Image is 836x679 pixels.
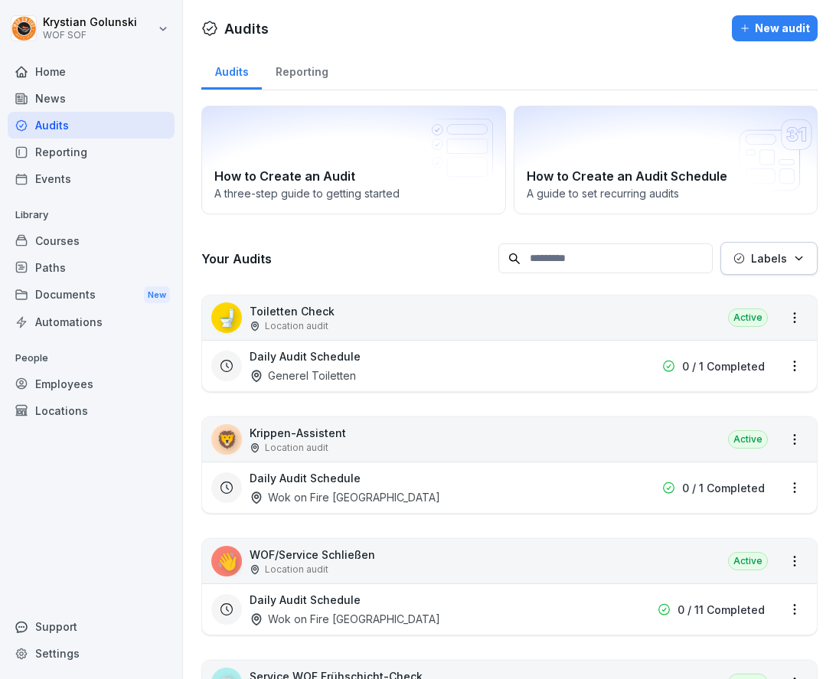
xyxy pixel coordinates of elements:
[8,640,175,667] a: Settings
[682,480,765,496] p: 0 / 1 Completed
[201,250,491,267] h3: Your Audits
[250,592,361,608] h3: Daily Audit Schedule
[720,242,818,275] button: Labels
[211,302,242,333] div: 🚽
[8,346,175,371] p: People
[514,106,818,214] a: How to Create an Audit ScheduleA guide to set recurring audits
[201,106,506,214] a: How to Create an AuditA three-step guide to getting started
[678,602,765,618] p: 0 / 11 Completed
[224,18,269,39] h1: Audits
[8,139,175,165] a: Reporting
[250,547,375,563] p: WOF/Service Schließen
[751,250,787,266] p: Labels
[8,85,175,112] a: News
[728,308,768,327] div: Active
[527,185,805,201] p: A guide to set recurring audits
[214,185,493,201] p: A three-step guide to getting started
[8,165,175,192] a: Events
[43,16,137,29] p: Krystian Golunski
[8,203,175,227] p: Library
[8,308,175,335] a: Automations
[211,424,242,455] div: 🦁
[8,397,175,424] a: Locations
[250,367,356,384] div: Generel Toiletten
[201,51,262,90] a: Audits
[8,281,175,309] a: DocumentsNew
[250,611,440,627] div: Wok on Fire [GEOGRAPHIC_DATA]
[214,167,493,185] h2: How to Create an Audit
[250,489,440,505] div: Wok on Fire [GEOGRAPHIC_DATA]
[262,51,341,90] a: Reporting
[250,470,361,486] h3: Daily Audit Schedule
[144,286,170,304] div: New
[250,303,335,319] p: Toiletten Check
[8,281,175,309] div: Documents
[265,319,328,333] p: Location audit
[527,167,805,185] h2: How to Create an Audit Schedule
[265,563,328,576] p: Location audit
[8,371,175,397] a: Employees
[8,112,175,139] a: Audits
[8,227,175,254] a: Courses
[8,58,175,85] a: Home
[682,358,765,374] p: 0 / 1 Completed
[211,546,242,576] div: 👋
[265,441,328,455] p: Location audit
[43,30,137,41] p: WOF SOF
[728,552,768,570] div: Active
[732,15,818,41] button: New audit
[728,430,768,449] div: Active
[8,613,175,640] div: Support
[8,254,175,281] a: Paths
[740,20,810,37] div: New audit
[250,348,361,364] h3: Daily Audit Schedule
[250,425,346,441] p: Krippen-Assistent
